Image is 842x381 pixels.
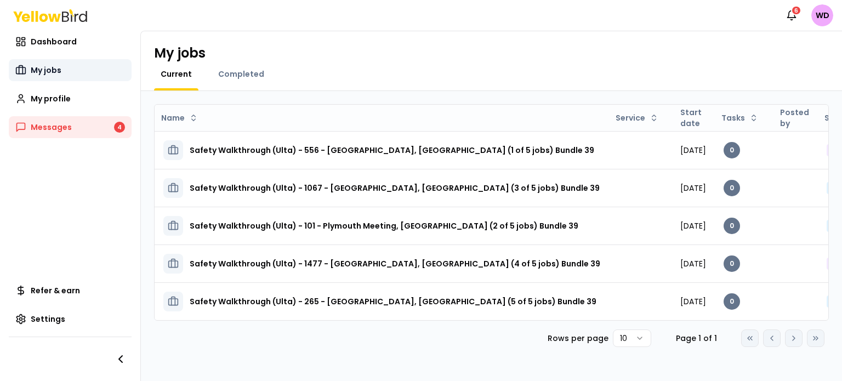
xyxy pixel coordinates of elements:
h3: Safety Walkthrough (Ulta) - 265 - [GEOGRAPHIC_DATA], [GEOGRAPHIC_DATA] (5 of 5 jobs) Bundle 39 [190,292,596,311]
span: WD [811,4,833,26]
a: Messages4 [9,116,132,138]
p: Rows per page [548,333,608,344]
span: Completed [218,69,264,79]
span: [DATE] [680,183,706,194]
h1: My jobs [154,44,206,62]
a: Refer & earn [9,280,132,302]
span: My jobs [31,65,61,76]
h3: Safety Walkthrough (Ulta) - 1477 - [GEOGRAPHIC_DATA], [GEOGRAPHIC_DATA] (4 of 5 jobs) Bundle 39 [190,254,600,274]
th: Posted by [771,105,818,131]
span: Name [161,112,185,123]
span: Current [161,69,192,79]
h3: Safety Walkthrough (Ulta) - 101 - Plymouth Meeting, [GEOGRAPHIC_DATA] (2 of 5 jobs) Bundle 39 [190,216,578,236]
a: My jobs [9,59,132,81]
div: 0 [724,142,740,158]
div: 0 [724,180,740,196]
span: [DATE] [680,220,706,231]
div: 0 [724,255,740,272]
span: Dashboard [31,36,77,47]
span: Refer & earn [31,285,80,296]
a: Settings [9,308,132,330]
span: [DATE] [680,258,706,269]
div: 0 [724,218,740,234]
span: [DATE] [680,296,706,307]
h3: Safety Walkthrough (Ulta) - 556 - [GEOGRAPHIC_DATA], [GEOGRAPHIC_DATA] (1 of 5 jobs) Bundle 39 [190,140,594,160]
a: Dashboard [9,31,132,53]
span: [DATE] [680,145,706,156]
div: 6 [791,5,801,15]
a: Current [154,69,198,79]
th: Start date [672,105,715,131]
a: Completed [212,69,271,79]
div: 0 [724,293,740,310]
span: Settings [31,314,65,325]
button: Tasks [717,109,763,127]
button: 6 [781,4,803,26]
div: 4 [114,122,125,133]
span: Messages [31,122,72,133]
span: Tasks [721,112,745,123]
div: Page 1 of 1 [669,333,724,344]
span: My profile [31,93,71,104]
button: Service [611,109,663,127]
span: Service [616,112,645,123]
a: My profile [9,88,132,110]
button: Name [157,109,202,127]
h3: Safety Walkthrough (Ulta) - 1067 - [GEOGRAPHIC_DATA], [GEOGRAPHIC_DATA] (3 of 5 jobs) Bundle 39 [190,178,600,198]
